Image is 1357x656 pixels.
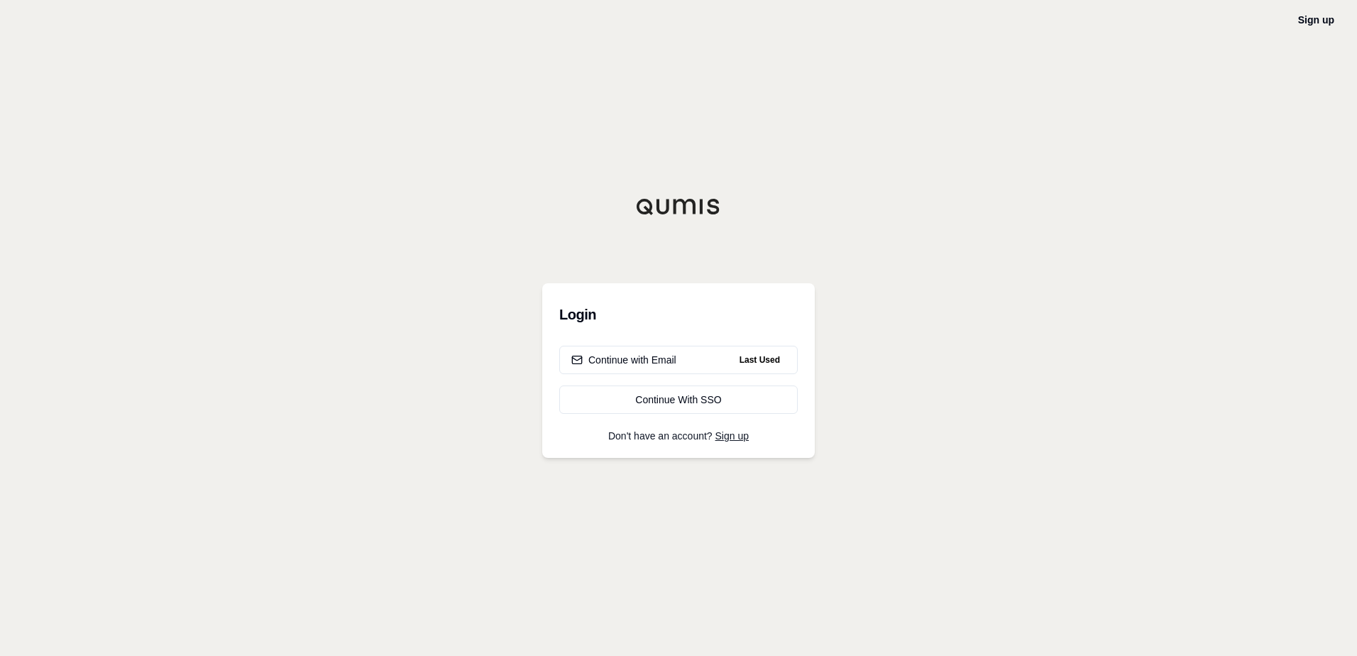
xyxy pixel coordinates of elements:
[559,300,798,329] h3: Login
[571,353,676,367] div: Continue with Email
[571,393,786,407] div: Continue With SSO
[559,386,798,414] a: Continue With SSO
[1298,14,1334,26] a: Sign up
[559,431,798,441] p: Don't have an account?
[559,346,798,374] button: Continue with EmailLast Used
[734,351,786,368] span: Last Used
[715,430,749,442] a: Sign up
[636,198,721,215] img: Qumis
